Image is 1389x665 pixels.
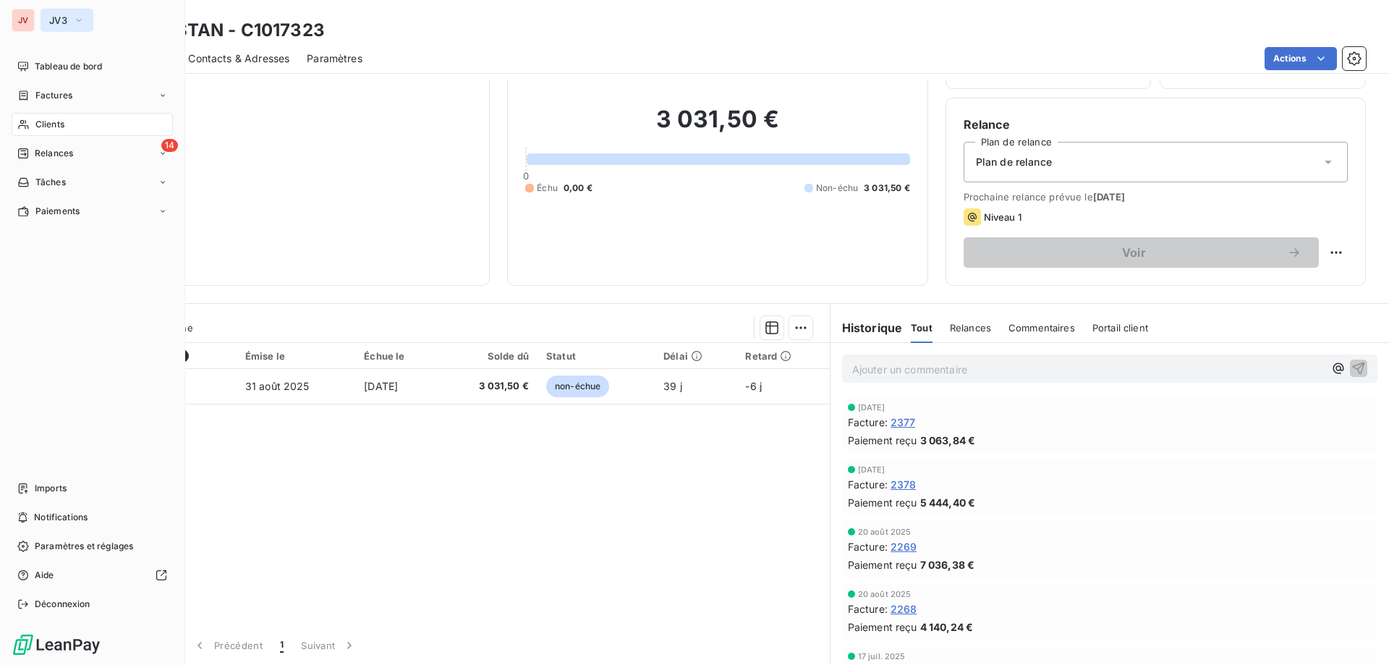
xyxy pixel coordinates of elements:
[35,118,64,131] span: Clients
[911,322,933,334] span: Tout
[364,350,431,362] div: Échue le
[35,569,54,582] span: Aide
[184,630,271,661] button: Précédent
[35,540,133,553] span: Paramètres et réglages
[984,211,1021,223] span: Niveau 1
[848,433,917,448] span: Paiement reçu
[127,17,325,43] h3: CABESTAN - C1017323
[891,601,917,617] span: 2268
[245,380,310,392] span: 31 août 2025
[35,176,66,189] span: Tâches
[891,477,917,492] span: 2378
[964,191,1348,203] span: Prochaine relance prévue le
[964,237,1319,268] button: Voir
[292,630,365,661] button: Suivant
[920,557,975,572] span: 7 036,38 €
[964,116,1348,133] h6: Relance
[848,619,917,635] span: Paiement reçu
[35,147,73,160] span: Relances
[663,350,728,362] div: Délai
[1008,322,1075,334] span: Commentaires
[525,105,909,148] h2: 3 031,50 €
[12,633,101,656] img: Logo LeanPay
[976,155,1052,169] span: Plan de relance
[307,51,362,66] span: Paramètres
[858,465,885,474] span: [DATE]
[858,403,885,412] span: [DATE]
[1265,47,1337,70] button: Actions
[1093,191,1126,203] span: [DATE]
[35,60,102,73] span: Tableau de bord
[546,350,646,362] div: Statut
[449,379,529,394] span: 3 031,50 €
[271,630,292,661] button: 1
[848,477,888,492] span: Facture :
[35,598,90,611] span: Déconnexion
[35,205,80,218] span: Paiements
[35,89,72,102] span: Factures
[858,528,912,536] span: 20 août 2025
[858,652,906,661] span: 17 juil. 2025
[280,638,284,653] span: 1
[848,557,917,572] span: Paiement reçu
[188,51,289,66] span: Contacts & Adresses
[950,322,991,334] span: Relances
[848,415,888,430] span: Facture :
[920,433,976,448] span: 3 063,84 €
[745,350,820,362] div: Retard
[35,482,67,495] span: Imports
[864,182,910,195] span: 3 031,50 €
[537,182,558,195] span: Échu
[1340,616,1375,651] iframe: Intercom live chat
[848,539,888,554] span: Facture :
[981,247,1287,258] span: Voir
[831,319,903,336] h6: Historique
[161,139,178,152] span: 14
[12,9,35,32] div: JV
[12,564,173,587] a: Aide
[745,380,762,392] span: -6 j
[564,182,592,195] span: 0,00 €
[848,495,917,510] span: Paiement reçu
[364,380,398,392] span: [DATE]
[449,350,529,362] div: Solde dû
[546,376,609,397] span: non-échue
[816,182,858,195] span: Non-échu
[920,495,976,510] span: 5 444,40 €
[920,619,974,635] span: 4 140,24 €
[891,539,917,554] span: 2269
[34,511,88,524] span: Notifications
[848,601,888,617] span: Facture :
[858,590,912,598] span: 20 août 2025
[245,350,347,362] div: Émise le
[1092,322,1148,334] span: Portail client
[891,415,916,430] span: 2377
[49,14,67,26] span: JV3
[523,170,529,182] span: 0
[663,380,682,392] span: 39 j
